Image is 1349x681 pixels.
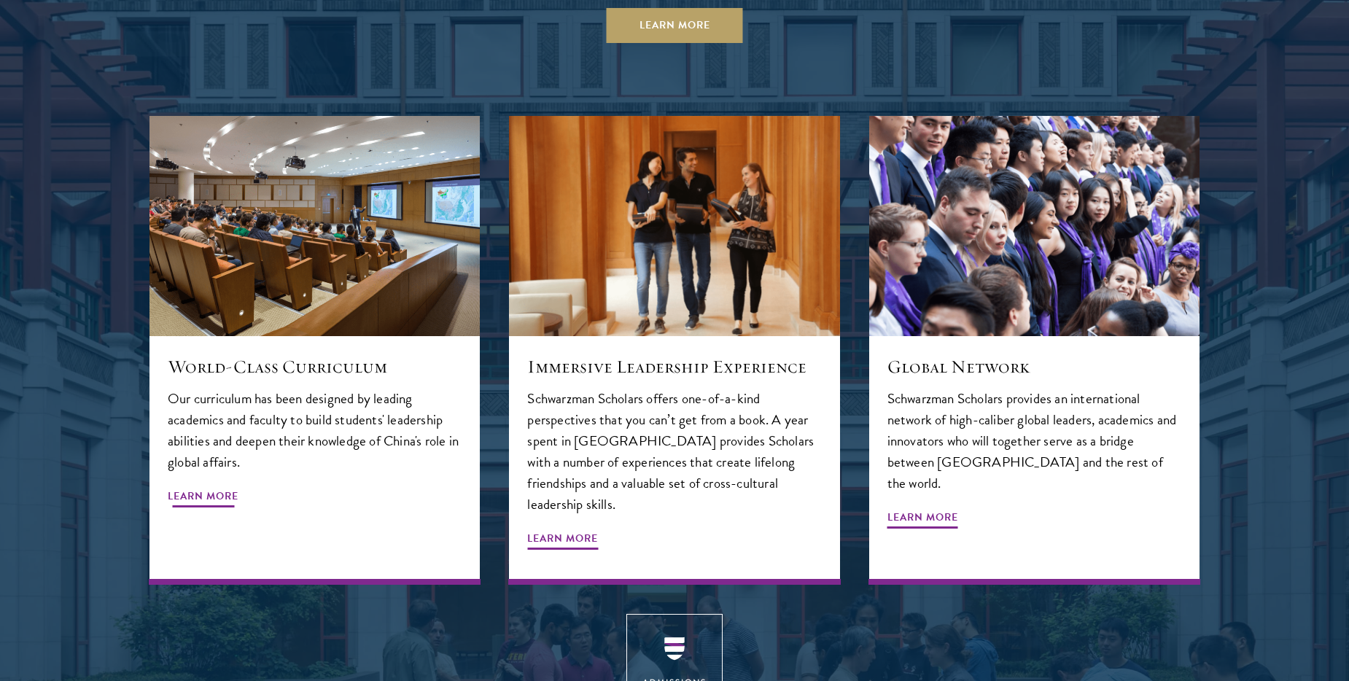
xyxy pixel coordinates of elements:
[887,354,1181,379] h5: Global Network
[168,487,238,510] span: Learn More
[149,116,480,585] a: World-Class Curriculum Our curriculum has been designed by leading academics and faculty to build...
[887,508,958,531] span: Learn More
[168,388,462,472] p: Our curriculum has been designed by leading academics and faculty to build students' leadership a...
[527,388,821,515] p: Schwarzman Scholars offers one-of-a-kind perspectives that you can’t get from a book. A year spen...
[869,116,1200,585] a: Global Network Schwarzman Scholars provides an international network of high-caliber global leade...
[607,8,743,43] a: Learn More
[527,354,821,379] h5: Immersive Leadership Experience
[509,116,839,585] a: Immersive Leadership Experience Schwarzman Scholars offers one-of-a-kind perspectives that you ca...
[527,529,598,552] span: Learn More
[887,388,1181,494] p: Schwarzman Scholars provides an international network of high-caliber global leaders, academics a...
[168,354,462,379] h5: World-Class Curriculum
